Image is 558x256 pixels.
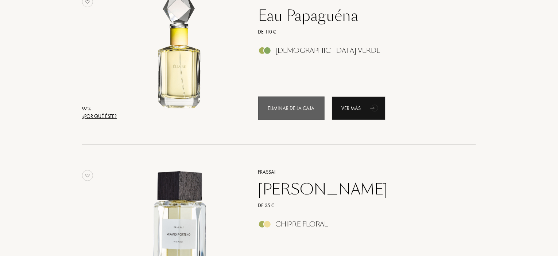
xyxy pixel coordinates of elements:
div: 97 % [82,105,117,113]
a: [DEMOGRAPHIC_DATA] Verde [253,49,465,56]
div: Ver más [332,97,385,120]
a: Ver másanimation [332,97,385,120]
div: Eliminar de la caja [258,97,325,120]
a: Eau Papaguéna [253,7,465,24]
a: De 35 € [253,202,465,209]
div: ¿Por qué éste? [82,113,117,120]
div: Chipre Floral [276,220,328,228]
a: De 110 € [253,28,465,36]
img: no_like_p.png [82,170,93,181]
a: [PERSON_NAME] [253,181,465,198]
div: animation [368,101,382,115]
div: [DEMOGRAPHIC_DATA] Verde [276,47,381,55]
a: Frassai [253,168,465,176]
a: Chipre Floral [253,222,465,230]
